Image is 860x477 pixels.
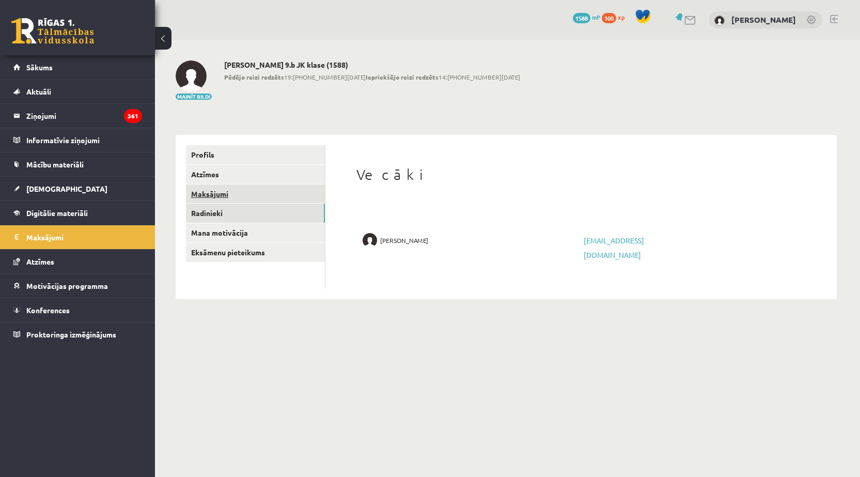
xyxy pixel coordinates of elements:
[26,87,51,96] span: Aktuāli
[618,13,624,21] span: xp
[584,236,644,259] a: [EMAIL_ADDRESS][DOMAIN_NAME]
[26,330,116,339] span: Proktoringa izmēģinājums
[731,14,796,25] a: [PERSON_NAME]
[186,223,325,242] a: Mana motivācija
[26,128,142,152] legend: Informatīvie ziņojumi
[224,73,284,81] b: Pēdējo reizi redzēts
[124,109,142,123] i: 361
[380,233,428,248] span: [PERSON_NAME]
[13,104,142,128] a: Ziņojumi361
[26,225,142,249] legend: Maksājumi
[26,63,53,72] span: Sākums
[186,145,325,164] a: Profils
[13,55,142,79] a: Sākums
[13,152,142,176] a: Mācību materiāli
[176,60,207,91] img: Judžins Ščerbaks
[573,13,590,23] span: 1588
[363,233,377,248] img: Olga Ščerbaka
[186,165,325,184] a: Atzīmes
[26,305,70,315] span: Konferences
[186,184,325,204] a: Maksājumi
[714,16,725,26] img: Judžins Ščerbaks
[186,243,325,262] a: Eksāmenu pieteikums
[13,225,142,249] a: Maksājumi
[13,322,142,346] a: Proktoringa izmēģinājums
[13,298,142,322] a: Konferences
[224,72,520,82] span: 19:[PHONE_NUMBER][DATE] 14:[PHONE_NUMBER][DATE]
[26,281,108,290] span: Motivācijas programma
[592,13,600,21] span: mP
[13,250,142,273] a: Atzīmes
[13,80,142,103] a: Aktuāli
[573,13,600,21] a: 1588 mP
[356,166,806,183] h1: Vecāki
[366,73,439,81] b: Iepriekšējo reizi redzēts
[186,204,325,223] a: Radinieki
[26,160,84,169] span: Mācību materiāli
[224,60,520,69] h2: [PERSON_NAME] 9.b JK klase (1588)
[26,257,54,266] span: Atzīmes
[13,128,142,152] a: Informatīvie ziņojumi
[13,177,142,201] a: [DEMOGRAPHIC_DATA]
[11,18,94,44] a: Rīgas 1. Tālmācības vidusskola
[13,274,142,298] a: Motivācijas programma
[602,13,616,23] span: 100
[602,13,630,21] a: 100 xp
[26,184,107,193] span: [DEMOGRAPHIC_DATA]
[26,208,88,218] span: Digitālie materiāli
[13,201,142,225] a: Digitālie materiāli
[176,94,212,100] button: Mainīt bildi
[26,104,142,128] legend: Ziņojumi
